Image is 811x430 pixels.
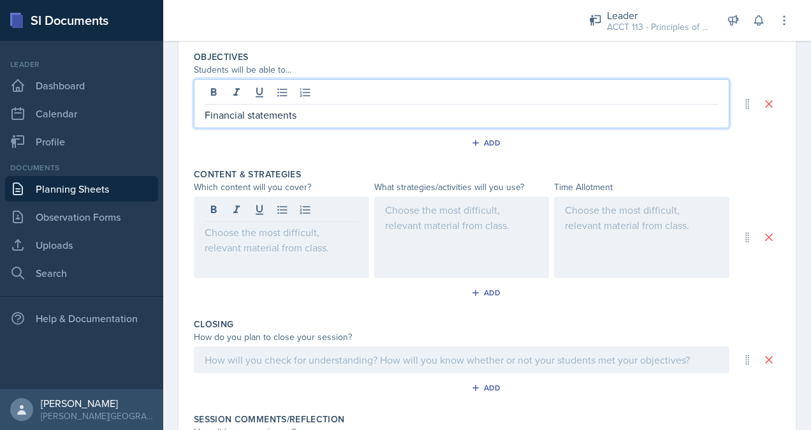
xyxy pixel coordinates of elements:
[5,59,158,70] div: Leader
[194,50,249,63] label: Objectives
[194,168,301,181] label: Content & Strategies
[467,283,508,302] button: Add
[474,138,501,148] div: Add
[194,181,369,194] div: Which content will you cover?
[41,397,153,410] div: [PERSON_NAME]
[5,101,158,126] a: Calendar
[474,383,501,393] div: Add
[5,129,158,154] a: Profile
[41,410,153,422] div: [PERSON_NAME][GEOGRAPHIC_DATA]
[607,20,709,34] div: ACCT 113 - Principles of Accounting I / Fall 2025
[5,306,158,331] div: Help & Documentation
[5,260,158,286] a: Search
[374,181,550,194] div: What strategies/activities will you use?
[194,63,729,77] div: Students will be able to...
[5,162,158,174] div: Documents
[194,330,729,344] div: How do you plan to close your session?
[474,288,501,298] div: Add
[467,133,508,152] button: Add
[554,181,729,194] div: Time Allotment
[5,176,158,202] a: Planning Sheets
[607,8,709,23] div: Leader
[205,107,719,122] p: Financial statements
[5,232,158,258] a: Uploads
[467,378,508,397] button: Add
[5,73,158,98] a: Dashboard
[194,413,344,426] label: Session Comments/Reflection
[194,318,233,330] label: Closing
[5,204,158,230] a: Observation Forms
